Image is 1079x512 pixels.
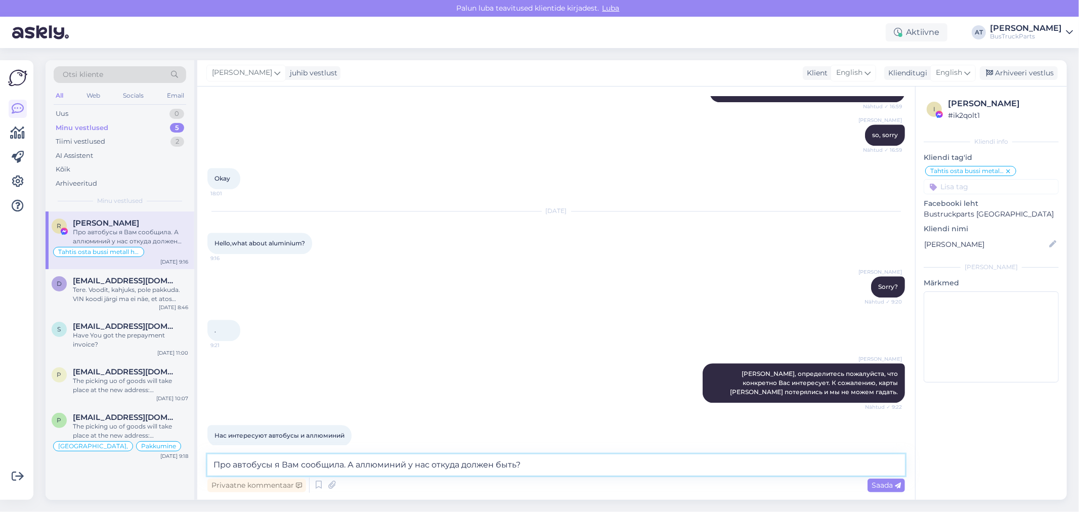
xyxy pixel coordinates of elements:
[56,151,93,161] div: AI Assistent
[930,168,1005,174] span: Tahtis osta bussi metall hinnaga
[73,228,188,246] div: Про автобусы я Вам сообщила. А аллюминий у нас откуда должен быть?
[990,32,1062,40] div: BusTruckParts
[864,298,902,306] span: Nähtud ✓ 9:20
[84,89,102,102] div: Web
[948,110,1056,121] div: # ik2qolt1
[948,98,1056,110] div: [PERSON_NAME]
[207,479,306,492] div: Privaatne kommentaar
[210,190,248,197] span: 18:01
[972,25,986,39] div: AT
[210,254,248,262] span: 9:16
[141,443,176,449] span: Pakkumine
[170,123,184,133] div: 5
[58,325,61,333] span: s
[54,89,65,102] div: All
[924,263,1059,272] div: [PERSON_NAME]
[58,443,128,449] span: [GEOGRAPHIC_DATA],
[73,331,188,349] div: Have You got the prepayment invoice?
[121,89,146,102] div: Socials
[858,355,902,363] span: [PERSON_NAME]
[8,68,27,88] img: Askly Logo
[924,239,1047,250] input: Lisa nimi
[56,179,97,189] div: Arhiveeritud
[214,175,230,182] span: Okay
[56,123,108,133] div: Minu vestlused
[56,109,68,119] div: Uus
[73,376,188,395] div: The picking uo of goods will take place at the new address: [STREET_ADDRESS]. To receive your ord...
[872,481,901,490] span: Saada
[210,342,248,349] span: 9:21
[214,239,305,247] span: Hello,what about aluminium?
[73,413,178,422] span: prestenergy@gmail.com
[160,258,188,266] div: [DATE] 9:16
[864,403,902,411] span: Nähtud ✓ 9:22
[803,68,828,78] div: Klient
[63,69,103,80] span: Otsi kliente
[863,103,902,110] span: Nähtud ✓ 16:59
[73,367,178,376] span: prestenergy@gmail.com
[57,371,62,378] span: p
[990,24,1062,32] div: [PERSON_NAME]
[165,89,186,102] div: Email
[858,116,902,124] span: [PERSON_NAME]
[924,137,1059,146] div: Kliendi info
[990,24,1073,40] a: [PERSON_NAME]BusTruckParts
[924,198,1059,209] p: Facebooki leht
[58,249,139,255] span: Tahtis osta bussi metall hinnaga
[214,432,344,439] span: Нас интересуют автобусы и аллюминий
[160,452,188,460] div: [DATE] 9:18
[836,67,862,78] span: English
[73,285,188,304] div: Tere. Voodit, kahjuks, pole pakkuda. VIN koodi järgi ma ei näe, et atos peab olema külmkapp.
[878,283,898,290] span: Sorry?
[924,152,1059,163] p: Kliendi tag'id
[858,268,902,276] span: [PERSON_NAME]
[886,23,947,41] div: Aktiivne
[863,146,902,154] span: Nähtud ✓ 16:59
[924,179,1059,194] input: Lisa tag
[57,416,62,424] span: p
[207,206,905,216] div: [DATE]
[924,209,1059,220] p: Bustruckparts [GEOGRAPHIC_DATA]
[599,4,623,13] span: Luba
[73,322,178,331] span: szymonrafa134@gmail.com
[980,66,1058,80] div: Arhiveeri vestlus
[169,109,184,119] div: 0
[884,68,927,78] div: Klienditugi
[157,349,188,357] div: [DATE] 11:00
[73,276,178,285] span: Damir.v1994@gmail.com
[97,196,143,205] span: Minu vestlused
[730,370,899,396] span: [PERSON_NAME], определитесь пожалуйста, что конкретно Вас интересует. К сожалению, карты [PERSON_...
[936,67,962,78] span: English
[56,164,70,175] div: Kõik
[73,219,139,228] span: Roman Skatskov
[933,105,935,113] span: i
[159,304,188,311] div: [DATE] 8:46
[212,67,272,78] span: [PERSON_NAME]
[156,395,188,402] div: [DATE] 10:07
[214,326,216,334] span: .
[170,137,184,147] div: 2
[57,280,62,287] span: D
[286,68,337,78] div: juhib vestlust
[57,222,62,230] span: R
[924,224,1059,234] p: Kliendi nimi
[73,422,188,440] div: The picking uo of goods will take place at the new address: [STREET_ADDRESS]. To receive your ord...
[924,278,1059,288] p: Märkmed
[56,137,105,147] div: Tiimi vestlused
[872,131,898,139] span: so, sorry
